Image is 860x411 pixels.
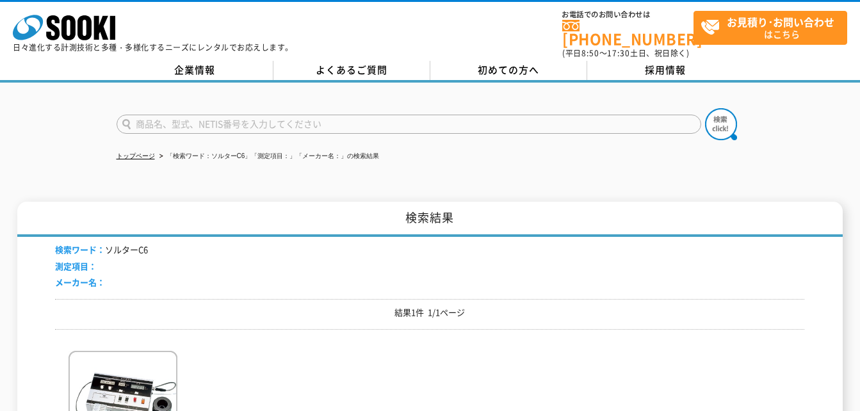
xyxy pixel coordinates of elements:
li: ソルターC6 [55,243,148,257]
span: はこちら [701,12,847,44]
span: 8:50 [581,47,599,59]
input: 商品名、型式、NETIS番号を入力してください [117,115,701,134]
a: 企業情報 [117,61,273,80]
h1: 検索結果 [17,202,843,237]
span: 初めての方へ [478,63,539,77]
span: (平日 ～ 土日、祝日除く) [562,47,689,59]
span: メーカー名： [55,276,105,288]
a: 初めての方へ [430,61,587,80]
li: 「検索ワード：ソルターC6」「測定項目：」「メーカー名：」の検索結果 [157,150,380,163]
a: お見積り･お問い合わせはこちら [694,11,847,45]
strong: お見積り･お問い合わせ [727,14,834,29]
span: 17:30 [607,47,630,59]
span: 検索ワード： [55,243,105,255]
span: お電話でのお問い合わせは [562,11,694,19]
span: 測定項目： [55,260,97,272]
a: トップページ [117,152,155,159]
a: [PHONE_NUMBER] [562,20,694,46]
a: 採用情報 [587,61,744,80]
p: 日々進化する計測技術と多種・多様化するニーズにレンタルでお応えします。 [13,44,293,51]
p: 結果1件 1/1ページ [55,306,804,319]
img: btn_search.png [705,108,737,140]
a: よくあるご質問 [273,61,430,80]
